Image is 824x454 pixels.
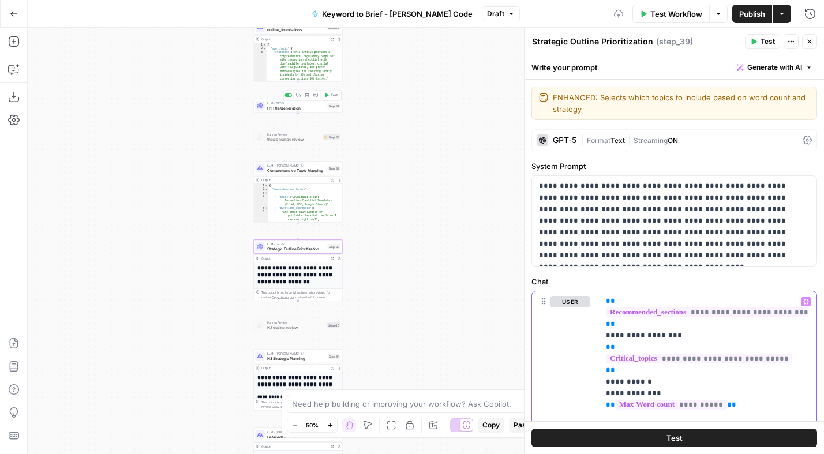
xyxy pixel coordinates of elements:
g: Edge from step_36 to step_38 [297,144,299,161]
div: Step 34 [327,25,340,30]
button: Copy [478,418,504,433]
div: Output [261,178,327,182]
div: Step 36 [323,134,340,140]
div: This output is too large & has been abbreviated for review. to view the full content. [261,400,340,409]
span: Comprehensive Topic Mapping [267,167,325,173]
div: LLM · [PERSON_NAME] 4.1Comprehensive Topic MappingStep 38Output{ "comprehensive_topics":[ { "topi... [253,162,343,223]
span: Toggle code folding, rows 2 through 5 [263,47,267,51]
span: Copy [482,420,500,430]
g: Edge from step_39 to step_40 [297,301,299,318]
g: Edge from step_38 to step_39 [297,223,299,239]
div: 1 [254,43,267,47]
span: Toggle code folding, rows 1 through 186 [265,184,268,188]
div: 3 [254,51,267,81]
div: 1 [254,184,268,188]
div: GPT-5 [553,136,576,144]
button: Test Workflow [632,5,709,23]
button: Draft [482,6,520,21]
button: Test [322,92,340,99]
g: Edge from step_57 to step_36 [297,113,299,130]
g: Edge from step_40 to step_41 [297,332,299,349]
span: Test [761,36,775,47]
div: Step 38 [328,166,340,171]
span: Streaming [634,136,668,145]
span: Human Review [267,132,321,137]
span: Detailed Outline Creation [267,434,325,440]
div: 2 [254,187,268,192]
span: Copy the output [272,295,294,299]
textarea: Strategic Outline Prioritization [532,36,653,47]
span: H2 outline review [267,324,325,330]
span: Publish [739,8,765,20]
label: System Prompt [531,160,817,172]
div: Output [261,256,327,261]
span: Generate with AI [747,62,802,73]
span: Paste [514,420,533,430]
button: Test [745,34,780,49]
span: outline_foundations [267,27,325,32]
span: LLM · [PERSON_NAME] 4.1 [267,430,325,434]
div: 4 [254,195,268,207]
div: 3 [254,192,268,196]
g: Edge from step_34 to step_57 [297,82,299,99]
span: 50% [306,421,319,430]
span: | [625,134,634,145]
button: Paste [509,418,537,433]
textarea: ENHANCED: Selects which topics to include based on word count and strategy [553,92,810,115]
span: Toggle code folding, rows 2 through 183 [265,187,268,192]
span: Test Workflow [650,8,702,20]
div: 2 [254,47,267,51]
span: LLM · [PERSON_NAME] 4.1 [267,163,325,168]
span: LLM · GPT-5 [267,101,325,106]
span: Format [587,136,610,145]
div: Step 57 [328,103,340,108]
div: 7 [254,222,268,233]
div: 4 [254,81,267,107]
span: ON [668,136,678,145]
span: Draft [487,9,504,19]
span: H1 Title Generation [267,105,325,111]
span: H3 Strategic Planning [267,355,326,361]
span: | [581,134,587,145]
button: Test [531,429,817,447]
span: Toggle code folding, rows 5 through 8 [265,207,268,211]
span: Toggle code folding, rows 3 through 12 [265,192,268,196]
span: Keyword to Brief - [PERSON_NAME] Code [322,8,473,20]
span: Text [610,136,625,145]
button: Keyword to Brief - [PERSON_NAME] Code [305,5,480,23]
div: Write your prompt [525,55,824,79]
div: This output is too large & has been abbreviated for review. to view the full content. [261,290,340,299]
div: Step 40 [327,322,340,328]
div: 5 [254,207,268,211]
div: Human ReviewH2 outline reviewStep 40 [253,318,343,332]
div: Output [261,366,327,370]
span: Strategic Outline Prioritization [267,246,325,252]
button: Generate with AI [732,60,817,75]
span: thesis human review [267,136,321,142]
button: user [550,296,590,307]
div: Human Reviewthesis human reviewStep 36 [253,130,343,144]
label: Chat [531,276,817,287]
span: LLM · [PERSON_NAME] 4.1 [267,351,326,356]
div: Step 41 [328,354,340,359]
span: ( step_39 ) [656,36,693,47]
span: Copy the output [272,405,294,408]
div: Output [261,37,327,42]
div: outline_foundationsStep 34Output{ "seo_thesis":{ "statement":"This article provides a comprehensi... [253,21,343,82]
span: Test [666,432,683,444]
div: Output [261,444,327,449]
button: Publish [732,5,772,23]
span: Test [331,93,338,98]
div: 6 [254,210,268,222]
span: Human Review [267,320,325,325]
div: Step 39 [328,244,340,249]
div: LLM · GPT-5H1 Title GenerationStep 57Test [253,99,343,113]
span: LLM · GPT-5 [267,242,325,246]
span: Toggle code folding, rows 1 through 68 [263,43,267,47]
